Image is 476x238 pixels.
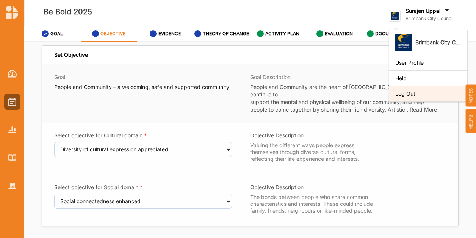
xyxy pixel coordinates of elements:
img: Organisation [8,183,16,189]
label: Surajen Uppal [406,8,440,14]
a: Reports [4,122,20,138]
div: Set Objective [54,51,88,58]
a: Library [4,150,20,166]
img: Library [8,154,16,161]
img: logo [6,5,18,19]
img: Activities [8,98,16,106]
a: Organisation [4,178,20,194]
label: EVIDENCE [158,31,181,37]
img: logo [389,10,401,22]
label: GOAL [50,31,63,37]
img: Reports [8,126,16,133]
label: Brimbank City Council [406,16,454,22]
a: Activities [4,94,20,110]
img: Dashboard [8,70,17,78]
div: Log Out [395,90,461,97]
label: OBJECTIVE [100,31,125,37]
label: EVALUATION [325,31,353,37]
div: User Profile [395,59,461,66]
label: THEORY OF CHANGE [203,31,249,37]
a: Dashboard [4,66,20,82]
div: Help [395,75,461,82]
label: ACTIVITY PLAN [265,31,299,37]
label: DOCUMENTATION [375,31,415,37]
label: Be Bold 2025 [44,6,92,18]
